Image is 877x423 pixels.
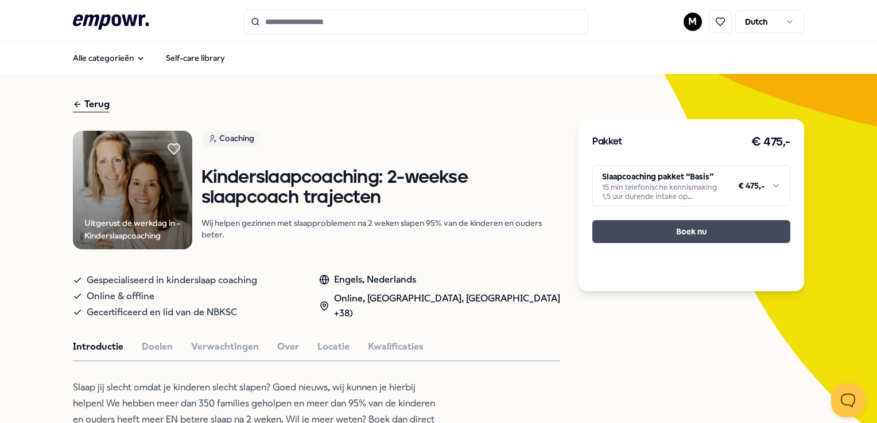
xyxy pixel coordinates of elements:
[84,217,192,242] div: Uitgerust de werkdag in - Kinderslaapcoaching
[87,288,154,304] span: Online & offline
[201,131,561,151] a: Coaching
[592,135,622,150] h3: Pakket
[684,13,702,31] button: M
[73,97,110,112] div: Terug
[201,131,261,147] div: Coaching
[191,339,259,354] button: Verwachtingen
[201,168,561,207] h1: Kinderslaapcoaching: 2-weekse slaapcoach trajecten
[592,220,790,243] button: Boek nu
[319,291,560,320] div: Online, [GEOGRAPHIC_DATA], [GEOGRAPHIC_DATA] +38)
[317,339,350,354] button: Locatie
[201,217,561,240] p: Wij helpen gezinnen met slaapproblemen: na 2 weken slapen 95% van de kinderen en ouders beter.
[831,383,866,417] iframe: Help Scout Beacon - Open
[157,46,234,69] a: Self-care library
[244,9,588,34] input: Search for products, categories or subcategories
[73,131,192,249] img: Product Image
[73,339,123,354] button: Introductie
[751,133,790,151] h3: € 475,-
[64,46,154,69] button: Alle categorieën
[277,339,299,354] button: Over
[142,339,173,354] button: Doelen
[319,272,560,287] div: Engels, Nederlands
[87,272,257,288] span: Gespecialiseerd in kinderslaap coaching
[87,304,237,320] span: Gecertificeerd en lid van de NBKSC
[368,339,424,354] button: Kwalificaties
[64,46,234,69] nav: Main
